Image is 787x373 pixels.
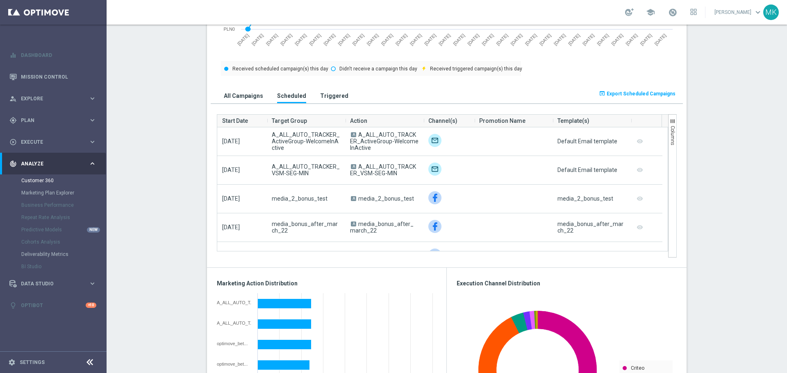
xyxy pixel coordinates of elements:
[89,116,96,124] i: keyboard_arrow_right
[9,117,89,124] div: Plan
[21,174,106,187] div: Customer 360
[670,126,676,145] span: Columns
[9,139,97,145] button: play_circle_outline Execute keyboard_arrow_right
[275,88,308,103] button: Scheduled
[222,195,240,202] span: [DATE]
[9,160,89,167] div: Analyze
[222,224,240,231] span: [DATE]
[21,140,89,145] span: Execute
[423,33,437,46] text: [DATE]
[89,138,96,146] i: keyboard_arrow_right
[272,195,328,202] span: media_2_bonus_test
[9,95,17,102] i: person_search
[21,281,89,286] span: Data Studio
[599,90,605,97] i: open_in_browser
[223,27,235,32] text: PLN0
[395,33,408,46] text: [DATE]
[430,66,522,72] text: Received triggered campaign(s) this day
[320,92,348,99] h3: Triggered
[20,360,45,365] a: Settings
[21,294,86,316] a: Optibot
[217,341,252,346] div: optimove_bet_1D_plus
[222,167,240,173] span: [DATE]
[21,224,106,236] div: Predictive Models
[21,236,106,248] div: Cohorts Analysis
[351,33,365,46] text: [DATE]
[9,66,96,88] div: Mission Control
[495,33,509,46] text: [DATE]
[89,95,96,102] i: keyboard_arrow_right
[9,280,89,287] div: Data Studio
[596,33,610,46] text: [DATE]
[277,92,306,99] h3: Scheduled
[714,6,763,18] a: [PERSON_NAME]keyboard_arrow_down
[308,33,322,46] text: [DATE]
[9,74,97,80] button: Mission Control
[232,66,328,72] text: Received scheduled campaign(s) this day
[409,33,423,46] text: [DATE]
[428,249,441,262] div: Facebook Custom Audience
[89,280,96,287] i: keyboard_arrow_right
[21,177,85,184] a: Customer 360
[9,52,17,59] i: equalizer
[567,33,581,46] text: [DATE]
[337,33,350,46] text: [DATE]
[294,33,307,46] text: [DATE]
[21,44,96,66] a: Dashboard
[631,365,644,371] text: Criteo
[251,33,264,46] text: [DATE]
[350,131,419,151] span: A_ALL_AUTO_TRACKER_ActiveGroup-WelcomeInActive
[428,220,441,233] img: Facebook Custom Audience
[466,33,480,46] text: [DATE]
[350,113,367,129] span: Action
[351,222,356,226] span: A
[539,33,552,46] text: [DATE]
[557,167,617,173] div: Default Email template
[9,161,97,167] button: track_changes Analyze keyboard_arrow_right
[318,88,350,103] button: Triggered
[222,138,240,145] span: [DATE]
[428,163,441,176] img: Target group only
[557,138,617,145] div: Default Email template
[428,113,457,129] span: Channel(s)
[9,138,17,146] i: play_circle_outline
[351,132,356,137] span: A
[9,52,97,59] button: equalizer Dashboard
[9,160,17,167] i: track_changes
[217,280,437,287] h3: Marketing Action Distribution
[351,196,356,201] span: A
[21,190,85,196] a: Marketing Plan Explorer
[598,88,677,99] button: open_in_browser Export Scheduled Campaigns
[438,33,451,46] text: [DATE]
[9,138,89,146] div: Execute
[428,134,441,147] img: Target group only
[510,33,523,46] text: [DATE]
[21,199,106,211] div: Business Performance
[339,66,417,72] text: Didn't receive a campaign this day
[582,33,595,46] text: [DATE]
[557,195,613,202] div: media_2_bonus_test
[763,5,779,20] div: MK
[639,33,653,46] text: [DATE]
[428,191,441,204] img: Facebook Custom Audience
[524,33,538,46] text: [DATE]
[9,280,97,287] button: Data Studio keyboard_arrow_right
[21,251,85,258] a: Deliverability Metrics
[350,221,414,234] span: media_bonus_after_march_22
[21,211,106,224] div: Repeat Rate Analysis
[9,302,97,309] div: lightbulb Optibot +10
[457,280,677,287] h3: Execution Channel Distribution
[86,303,96,308] div: +10
[9,44,96,66] div: Dashboard
[351,164,356,169] span: A
[8,359,16,366] i: settings
[272,131,340,151] span: A_ALL_AUTO_TRACKER_ActiveGroup-WelcomeInActive
[653,33,667,46] text: [DATE]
